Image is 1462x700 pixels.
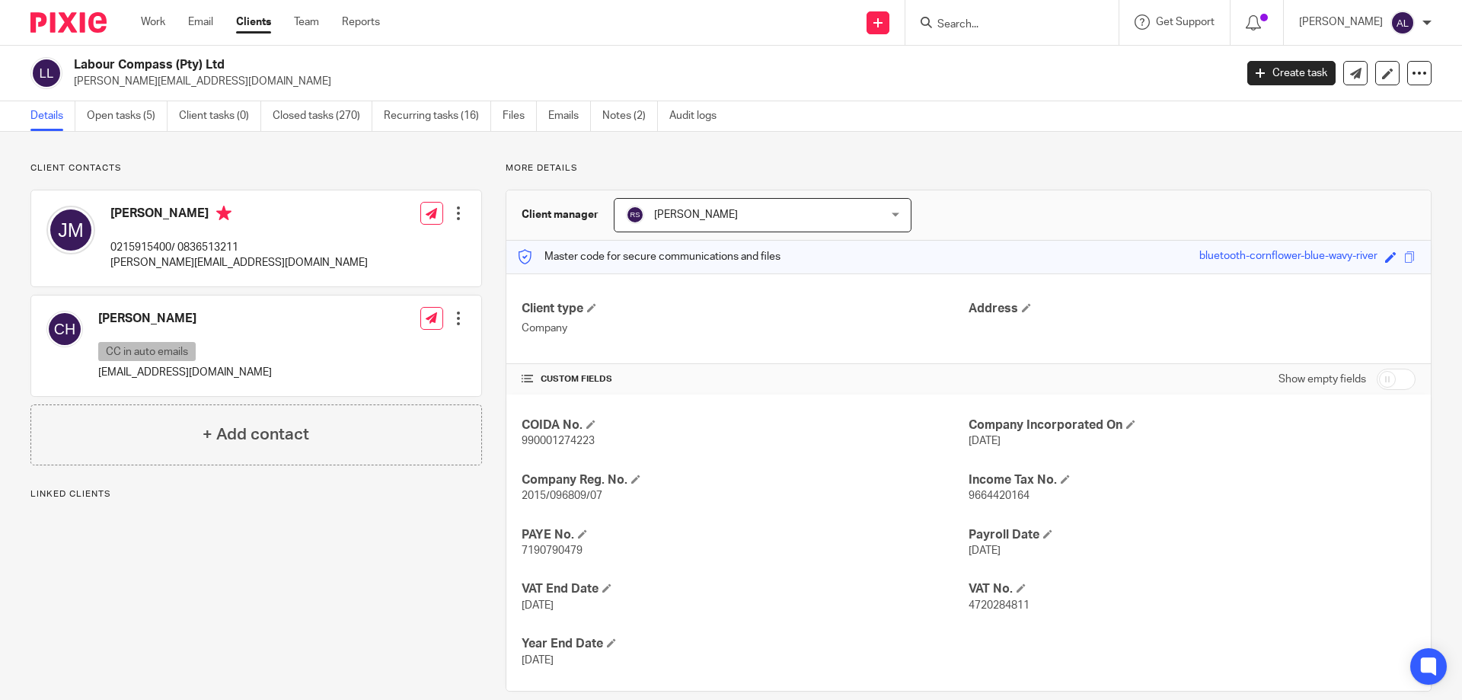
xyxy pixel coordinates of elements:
p: [PERSON_NAME][EMAIL_ADDRESS][DOMAIN_NAME] [110,255,368,270]
h4: [PERSON_NAME] [98,311,272,327]
p: [PERSON_NAME][EMAIL_ADDRESS][DOMAIN_NAME] [74,74,1224,89]
p: 0215915400/ 0836513211 [110,240,368,255]
a: Closed tasks (270) [273,101,372,131]
p: Linked clients [30,488,482,500]
p: CC in auto emails [98,342,196,361]
span: [DATE] [522,655,554,666]
p: Client contacts [30,162,482,174]
p: [PERSON_NAME] [1299,14,1383,30]
h4: PAYE No. [522,527,969,543]
span: [PERSON_NAME] [654,209,738,220]
label: Show empty fields [1278,372,1366,387]
p: Company [522,321,969,336]
span: Get Support [1156,17,1215,27]
span: [DATE] [969,545,1001,556]
a: Work [141,14,165,30]
h4: Client type [522,301,969,317]
h4: Company Reg. No. [522,472,969,488]
h4: CUSTOM FIELDS [522,373,969,385]
p: [EMAIL_ADDRESS][DOMAIN_NAME] [98,365,272,380]
span: 990001274223 [522,436,595,446]
a: Open tasks (5) [87,101,168,131]
a: Notes (2) [602,101,658,131]
h3: Client manager [522,207,599,222]
a: Reports [342,14,380,30]
input: Search [936,18,1073,32]
h4: Payroll Date [969,527,1416,543]
img: svg%3E [626,206,644,224]
h4: Year End Date [522,636,969,652]
a: Email [188,14,213,30]
img: svg%3E [1390,11,1415,35]
a: Emails [548,101,591,131]
p: More details [506,162,1432,174]
a: Audit logs [669,101,728,131]
i: Primary [216,206,231,221]
span: 7190790479 [522,545,583,556]
h4: VAT No. [969,581,1416,597]
p: Master code for secure communications and files [518,249,780,264]
a: Create task [1247,61,1336,85]
a: Files [503,101,537,131]
span: 2015/096809/07 [522,491,602,501]
h2: Labour Compass (Pty) Ltd [74,57,994,73]
h4: [PERSON_NAME] [110,206,368,225]
span: 9664420164 [969,491,1029,501]
img: svg%3E [46,311,83,347]
h4: Company Incorporated On [969,417,1416,433]
span: [DATE] [522,600,554,611]
h4: + Add contact [203,423,309,446]
h4: Income Tax No. [969,472,1416,488]
a: Recurring tasks (16) [384,101,491,131]
img: Pixie [30,12,107,33]
a: Details [30,101,75,131]
img: svg%3E [30,57,62,89]
h4: COIDA No. [522,417,969,433]
a: Team [294,14,319,30]
a: Clients [236,14,271,30]
span: 4720284811 [969,600,1029,611]
h4: VAT End Date [522,581,969,597]
div: bluetooth-cornflower-blue-wavy-river [1199,248,1377,266]
h4: Address [969,301,1416,317]
span: [DATE] [969,436,1001,446]
a: Client tasks (0) [179,101,261,131]
img: svg%3E [46,206,95,254]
